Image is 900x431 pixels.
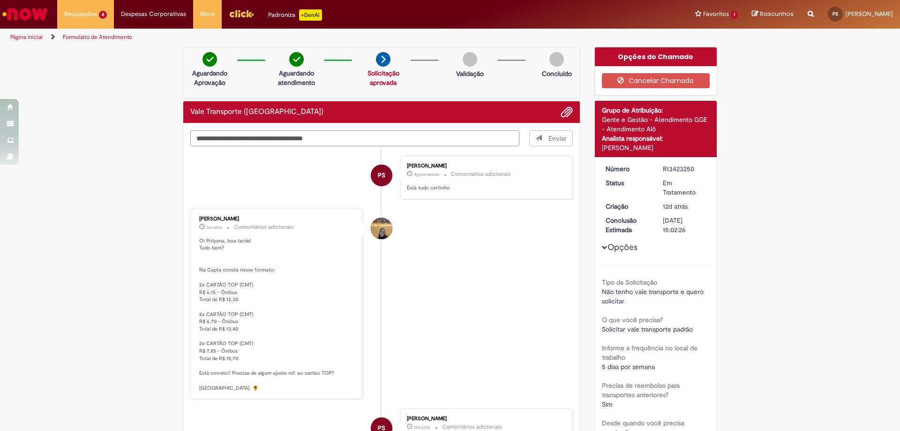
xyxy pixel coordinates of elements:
a: Rascunhos [752,10,794,19]
span: PS [832,11,838,17]
b: Tipo da Solicitação [602,278,657,287]
p: Validação [456,69,484,78]
time: 29/08/2025 14:21:40 [206,225,222,230]
span: [PERSON_NAME] [846,10,893,18]
div: Grupo de Atribuição: [602,106,710,115]
div: Em Tratamento [663,178,706,197]
dt: Status [599,178,656,188]
button: Adicionar anexos [561,106,573,118]
span: Sim [602,400,613,408]
div: Polyana Silva Santos [371,165,392,186]
img: check-circle-green.png [202,52,217,67]
img: arrow-next.png [376,52,390,67]
span: 12d atrás [663,202,688,211]
div: [DATE] 15:02:26 [663,216,706,234]
div: R13423250 [663,164,706,174]
span: Favoritos [703,9,729,19]
div: [PERSON_NAME] [407,163,563,169]
img: img-circle-grey.png [549,52,564,67]
time: 18/08/2025 08:15:24 [663,202,688,211]
ul: Trilhas de página [7,29,593,46]
span: Agora mesmo [414,172,439,177]
p: Está tudo certinho [407,184,563,192]
img: ServiceNow [1,5,49,23]
b: Informe a frequência no local de trabalho [602,344,697,362]
div: Analista responsável: [602,134,710,143]
img: check-circle-green.png [289,52,304,67]
span: Requisições [64,9,97,19]
p: Oi Polyana, boa tarde! Tudo bem? Na Capta consta nesse formato: 2x CARTÃO TOP (CMT) R$ 6,15 - Ôni... [199,237,355,392]
span: Não tenho vale transporte e quero solicitar [602,287,705,305]
dt: Criação [599,202,656,211]
b: O que você precisa? [602,316,663,324]
span: More [200,9,215,19]
p: +GenAi [299,9,322,21]
div: [PERSON_NAME] [199,216,355,222]
span: PS [378,164,385,187]
textarea: Digite sua mensagem aqui... [190,130,519,146]
div: 18/08/2025 08:15:24 [663,202,706,211]
div: Amanda De Campos Gomes Do Nascimento [371,218,392,239]
a: Página inicial [10,33,43,41]
p: Aguardando Aprovação [187,68,232,87]
a: Solicitação aprovada [367,69,399,87]
small: Comentários adicionais [442,423,502,431]
h2: Vale Transporte (VT) Histórico de tíquete [190,108,323,116]
dt: Número [599,164,656,174]
p: Aguardando atendimento [274,68,319,87]
p: Concluído [542,69,572,78]
span: 3m atrás [206,225,222,230]
time: 18/08/2025 08:28:39 [414,424,430,430]
img: click_logo_yellow_360x200.png [229,7,254,21]
button: Cancelar Chamado [602,73,710,88]
div: [PERSON_NAME] [602,143,710,152]
div: Padroniza [268,9,322,21]
span: 8 [99,11,107,19]
span: 5 dias por semana [602,363,655,371]
div: Opções do Chamado [595,47,717,66]
span: Solicitar vale transporte padrão [602,325,693,333]
b: Precisa de reembolso para transportes anteriores? [602,381,680,399]
span: 1 [731,11,738,19]
small: Comentários adicionais [451,170,511,178]
img: img-circle-grey.png [463,52,477,67]
div: [PERSON_NAME] [407,416,563,422]
div: Gente e Gestão - Atendimento GGE - Atendimento Alô [602,115,710,134]
a: Formulário de Atendimento [63,33,132,41]
time: 29/08/2025 14:24:06 [414,172,439,177]
dt: Conclusão Estimada [599,216,656,234]
span: Despesas Corporativas [121,9,186,19]
small: Comentários adicionais [234,223,294,231]
span: Rascunhos [760,9,794,18]
span: 12d atrás [414,424,430,430]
